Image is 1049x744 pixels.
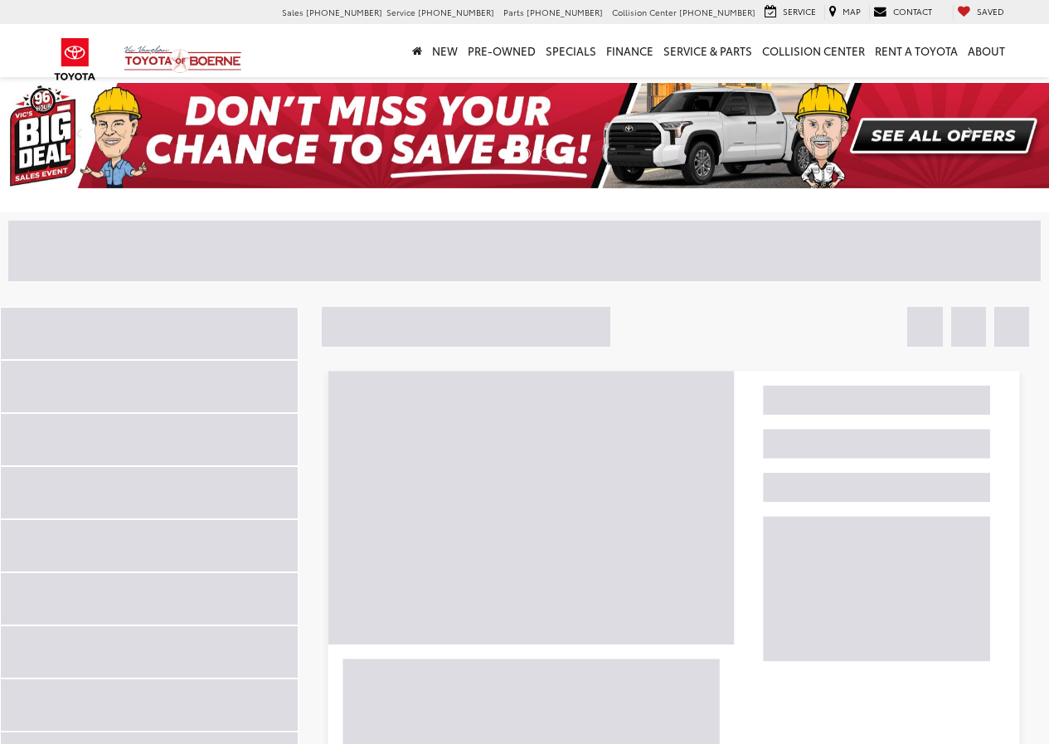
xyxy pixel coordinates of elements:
[407,24,427,77] a: Home
[427,24,463,77] a: New
[824,5,865,20] a: Map
[658,24,757,77] a: Service & Parts: Opens in a new tab
[306,6,382,18] span: [PHONE_NUMBER]
[963,24,1010,77] a: About
[527,6,603,18] span: [PHONE_NUMBER]
[977,5,1004,17] span: Saved
[541,24,601,77] a: Specials
[282,6,304,18] span: Sales
[601,24,658,77] a: Finance
[503,6,524,18] span: Parts
[44,32,106,86] img: Toyota
[612,6,677,18] span: Collision Center
[418,6,494,18] span: [PHONE_NUMBER]
[124,45,242,74] img: Vic Vaughan Toyota of Boerne
[870,24,963,77] a: Rent a Toyota
[760,5,820,20] a: Service
[843,5,861,17] span: Map
[893,5,932,17] span: Contact
[386,6,415,18] span: Service
[869,5,936,20] a: Contact
[679,6,755,18] span: [PHONE_NUMBER]
[953,5,1008,20] a: My Saved Vehicles
[783,5,816,17] span: Service
[757,24,870,77] a: Collision Center
[463,24,541,77] a: Pre-Owned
